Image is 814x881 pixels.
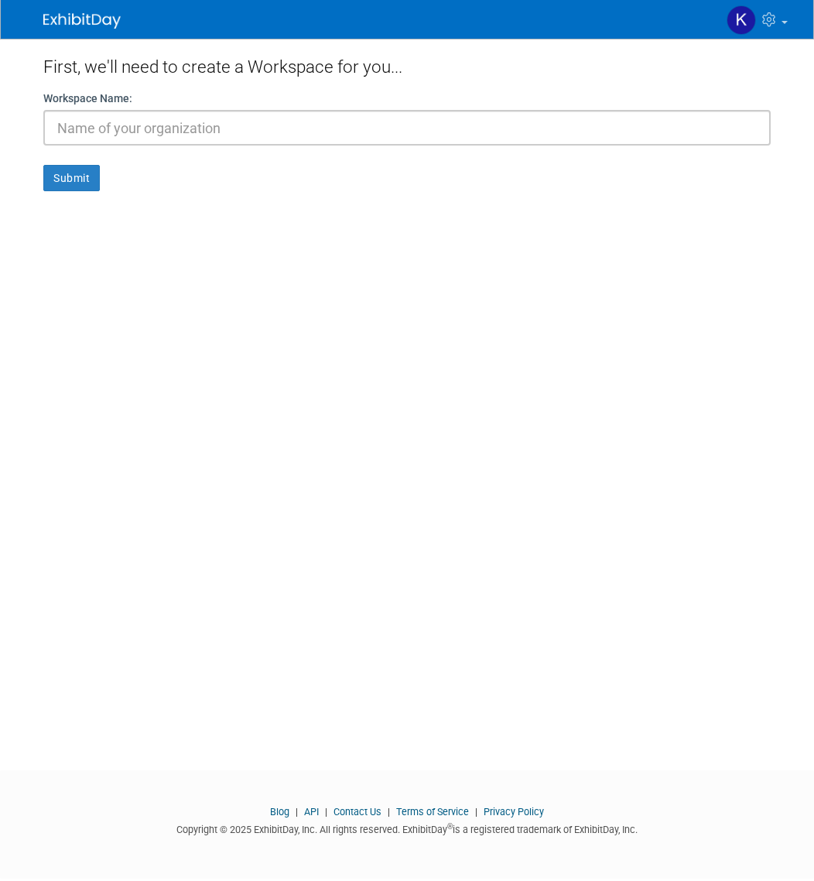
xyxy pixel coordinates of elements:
[471,806,481,818] span: |
[292,806,302,818] span: |
[43,165,100,191] button: Submit
[43,91,132,106] label: Workspace Name:
[384,806,394,818] span: |
[43,110,771,146] input: Name of your organization
[321,806,331,818] span: |
[396,806,469,818] a: Terms of Service
[43,39,771,91] div: First, we'll need to create a Workspace for you...
[43,13,121,29] img: ExhibitDay
[727,5,756,35] img: Katie Furtado
[270,806,289,818] a: Blog
[304,806,319,818] a: API
[447,822,453,831] sup: ®
[484,806,544,818] a: Privacy Policy
[333,806,381,818] a: Contact Us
